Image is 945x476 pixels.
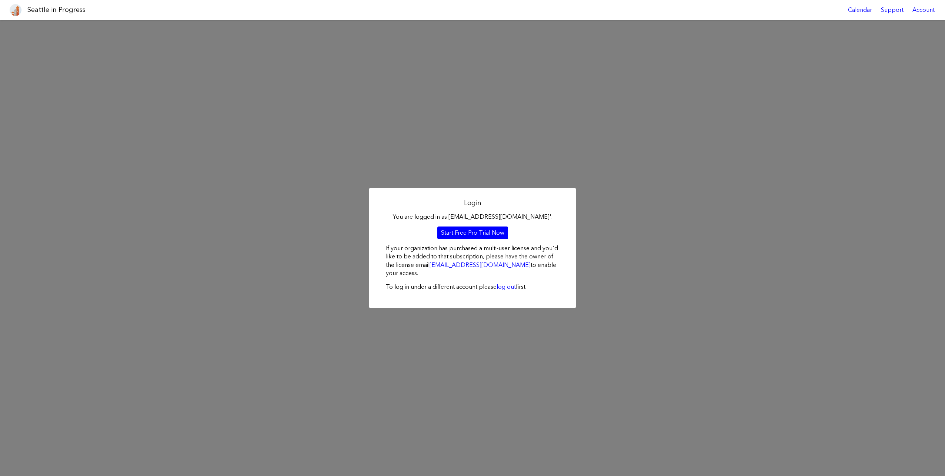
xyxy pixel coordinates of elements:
[386,283,559,291] p: To log in under a different account please first.
[10,4,21,16] img: favicon-96x96.png
[386,198,559,208] h2: Login
[497,283,516,290] a: log out
[437,227,508,239] a: Start Free Pro Trial Now
[386,244,559,278] p: If your organization has purchased a multi-user license and you'd like to be added to that subscr...
[386,213,559,221] p: You are logged in as [EMAIL_ADDRESS][DOMAIN_NAME]'.
[27,5,86,14] h1: Seattle in Progress
[430,261,531,268] a: [EMAIL_ADDRESS][DOMAIN_NAME]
